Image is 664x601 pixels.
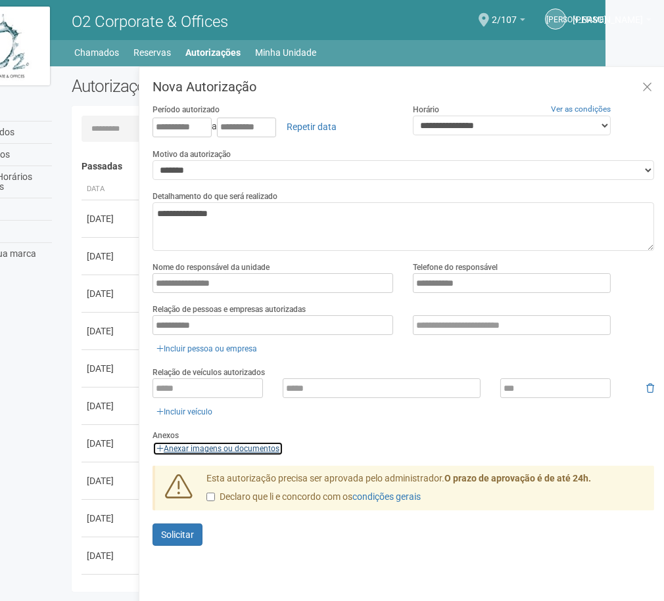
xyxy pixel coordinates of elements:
a: Autorizações [185,43,241,62]
label: Nome do responsável da unidade [153,261,270,273]
a: Anexar imagens ou documentos [153,441,283,456]
label: Telefone do responsável [413,261,498,273]
h4: Passadas [82,162,645,171]
div: [DATE] [87,474,135,487]
a: Incluir veículo [153,405,216,419]
div: [DATE] [87,324,135,338]
label: Relação de veículos autorizados [153,367,265,378]
i: Remover [646,384,654,393]
div: [DATE] [87,437,135,450]
span: 2/107 [492,2,517,25]
label: Anexos [153,430,179,441]
a: Ver as condições [551,104,611,114]
a: Chamados [74,43,119,62]
span: Solicitar [161,529,194,540]
label: Horário [413,104,439,116]
strong: O prazo de aprovação é de até 24h. [444,473,591,483]
label: Detalhamento do que será realizado [153,190,277,202]
div: [DATE] [87,399,135,412]
div: a [153,116,394,138]
h2: Autorizações [72,76,353,96]
a: Repetir data [278,116,345,138]
a: 2/107 [492,16,525,27]
span: Juliana Oliveira [573,2,643,25]
span: O2 Corporate & Offices [72,12,228,31]
label: Período autorizado [153,104,220,116]
label: Motivo da autorização [153,148,231,160]
div: [DATE] [87,512,135,525]
div: Esta autorização precisa ser aprovada pelo administrador. [197,472,654,510]
div: [DATE] [87,549,135,562]
a: Incluir pessoa ou empresa [153,342,261,356]
label: Declaro que li e concordo com os [206,491,421,504]
label: Relação de pessoas e empresas autorizadas [153,303,306,315]
th: Data [82,179,141,200]
a: [PERSON_NAME] [573,16,652,27]
h3: Nova Autorização [153,80,654,93]
a: condições gerais [352,491,421,502]
a: [PERSON_NAME] [545,9,566,30]
div: [DATE] [87,287,135,300]
input: Declaro que li e concordo com oscondições gerais [206,493,215,501]
button: Solicitar [153,523,202,546]
div: [DATE] [87,212,135,225]
a: Reservas [133,43,171,62]
div: [DATE] [87,362,135,375]
div: [DATE] [87,250,135,263]
a: Minha Unidade [255,43,316,62]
